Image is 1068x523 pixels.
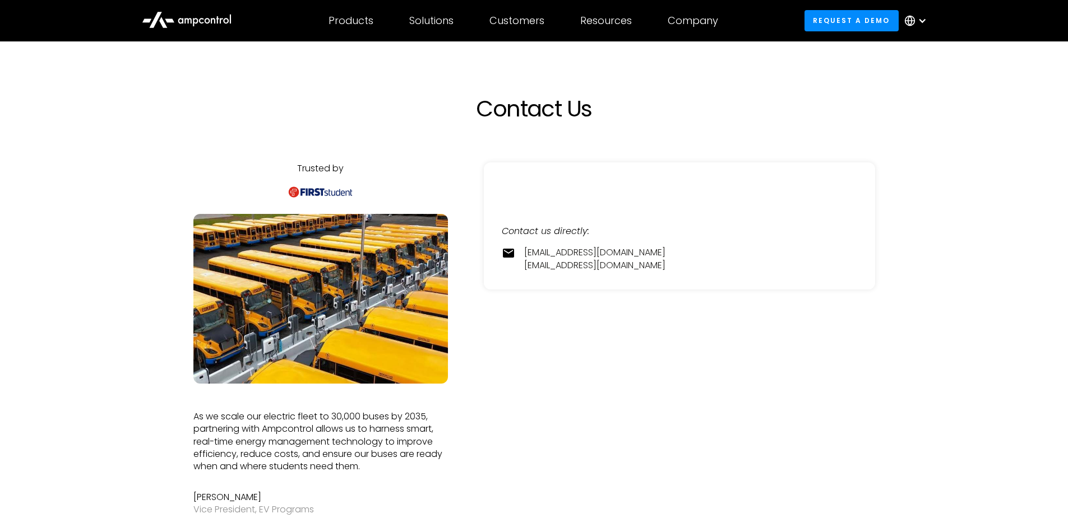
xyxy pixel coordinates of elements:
[329,15,373,27] div: Products
[805,10,899,31] a: Request a demo
[524,246,665,259] a: [EMAIL_ADDRESS][DOMAIN_NAME]
[502,225,857,237] div: Contact us directly:
[668,15,718,27] div: Company
[524,259,665,272] a: [EMAIL_ADDRESS][DOMAIN_NAME]
[489,15,544,27] div: Customers
[409,15,454,27] div: Solutions
[288,95,781,122] h1: Contact Us
[580,15,632,27] div: Resources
